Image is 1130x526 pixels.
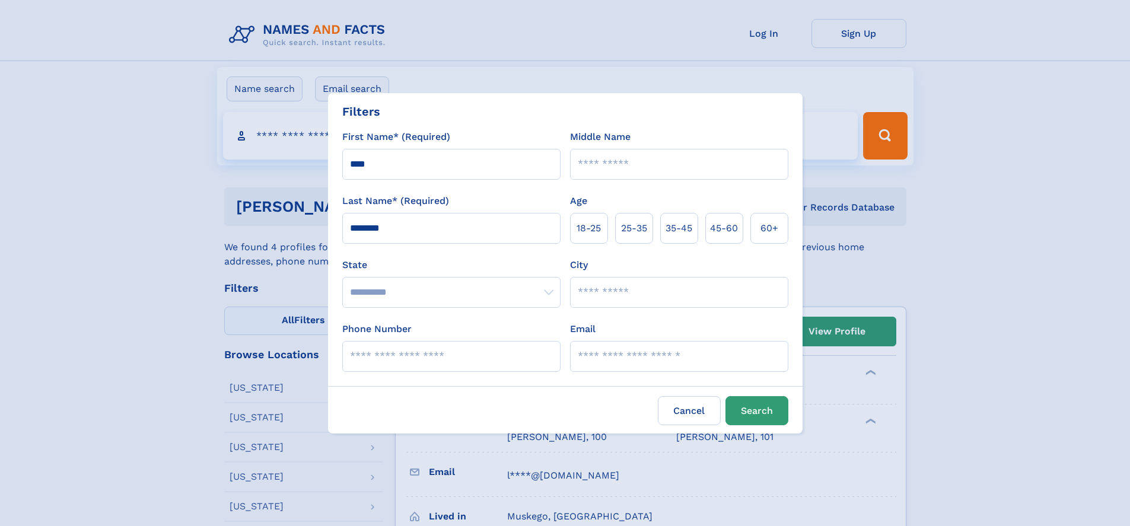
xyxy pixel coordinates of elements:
div: Filters [342,103,380,120]
label: Cancel [658,396,721,425]
label: First Name* (Required) [342,130,450,144]
label: Age [570,194,587,208]
label: City [570,258,588,272]
label: Email [570,322,596,336]
span: 35‑45 [666,221,692,235]
label: Last Name* (Required) [342,194,449,208]
span: 18‑25 [577,221,601,235]
span: 45‑60 [710,221,738,235]
label: State [342,258,561,272]
span: 25‑35 [621,221,647,235]
label: Middle Name [570,130,631,144]
button: Search [725,396,788,425]
span: 60+ [760,221,778,235]
label: Phone Number [342,322,412,336]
